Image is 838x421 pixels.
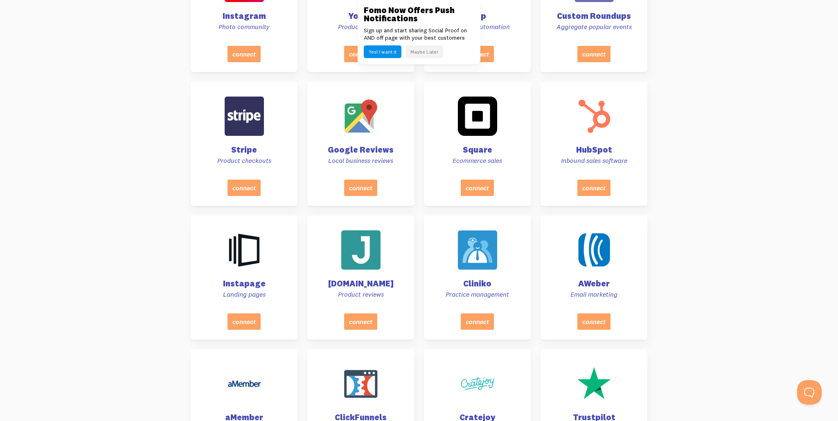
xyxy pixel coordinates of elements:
[200,12,288,20] h4: Instagram
[317,279,404,288] h4: [DOMAIN_NAME]
[434,290,521,299] p: Practice management
[344,313,377,330] button: connect
[191,216,297,340] a: Instapage Landing pages connect
[434,279,521,288] h4: Cliniko
[344,46,377,62] button: connect
[344,180,377,196] button: connect
[424,82,531,206] a: Square Ecommerce sales connect
[461,313,494,330] button: connect
[364,27,474,41] p: Sign up and start sharing Social Proof on AND off page with your best customers
[434,156,521,165] p: Ecommerce sales
[364,45,401,58] button: Yes! I want it
[797,380,822,405] iframe: Help Scout Beacon - Open
[550,156,638,165] p: Inbound sales software
[228,46,261,62] button: connect
[541,216,647,340] a: AWeber Email marketing connect
[200,156,288,165] p: Product checkouts
[307,82,414,206] a: Google Reviews Local business reviews connect
[228,180,261,196] button: connect
[434,146,521,154] h4: Square
[577,313,610,330] button: connect
[191,82,297,206] a: Stripe Product checkouts connect
[200,290,288,299] p: Landing pages
[317,290,404,299] p: Product reviews
[317,156,404,165] p: Local business reviews
[228,313,261,330] button: connect
[317,12,404,20] h4: Yotpo
[550,146,638,154] h4: HubSpot
[550,12,638,20] h4: Custom Roundups
[461,180,494,196] button: connect
[200,146,288,154] h4: Stripe
[550,290,638,299] p: Email marketing
[550,23,638,31] p: Aggregate popular events
[550,279,638,288] h4: AWeber
[317,146,404,154] h4: Google Reviews
[541,82,647,206] a: HubSpot Inbound sales software connect
[577,46,610,62] button: connect
[200,279,288,288] h4: Instapage
[364,6,474,23] h3: Fomo Now Offers Push Notifications
[424,216,531,340] a: Cliniko Practice management connect
[307,216,414,340] a: [DOMAIN_NAME] Product reviews connect
[405,45,443,58] button: Maybe Later
[577,180,610,196] button: connect
[200,23,288,31] p: Photo community
[317,23,404,31] p: Product reviews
